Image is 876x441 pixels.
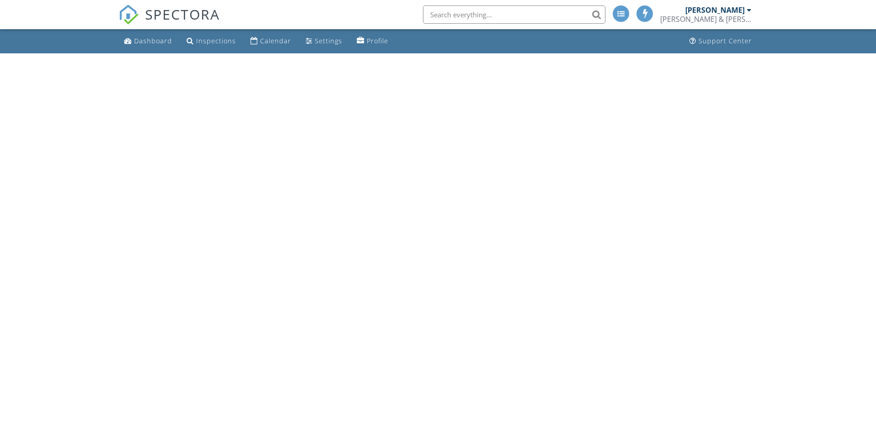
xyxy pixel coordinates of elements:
[302,33,346,50] a: Settings
[196,36,236,45] div: Inspections
[686,33,756,50] a: Support Center
[367,36,388,45] div: Profile
[660,15,751,24] div: Bryan & Bryan Inspections
[685,5,745,15] div: [PERSON_NAME]
[119,5,139,25] img: The Best Home Inspection Software - Spectora
[315,36,342,45] div: Settings
[247,33,295,50] a: Calendar
[423,5,605,24] input: Search everything...
[183,33,240,50] a: Inspections
[699,36,752,45] div: Support Center
[119,12,220,31] a: SPECTORA
[260,36,291,45] div: Calendar
[353,33,392,50] a: Profile
[134,36,172,45] div: Dashboard
[145,5,220,24] span: SPECTORA
[120,33,176,50] a: Dashboard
